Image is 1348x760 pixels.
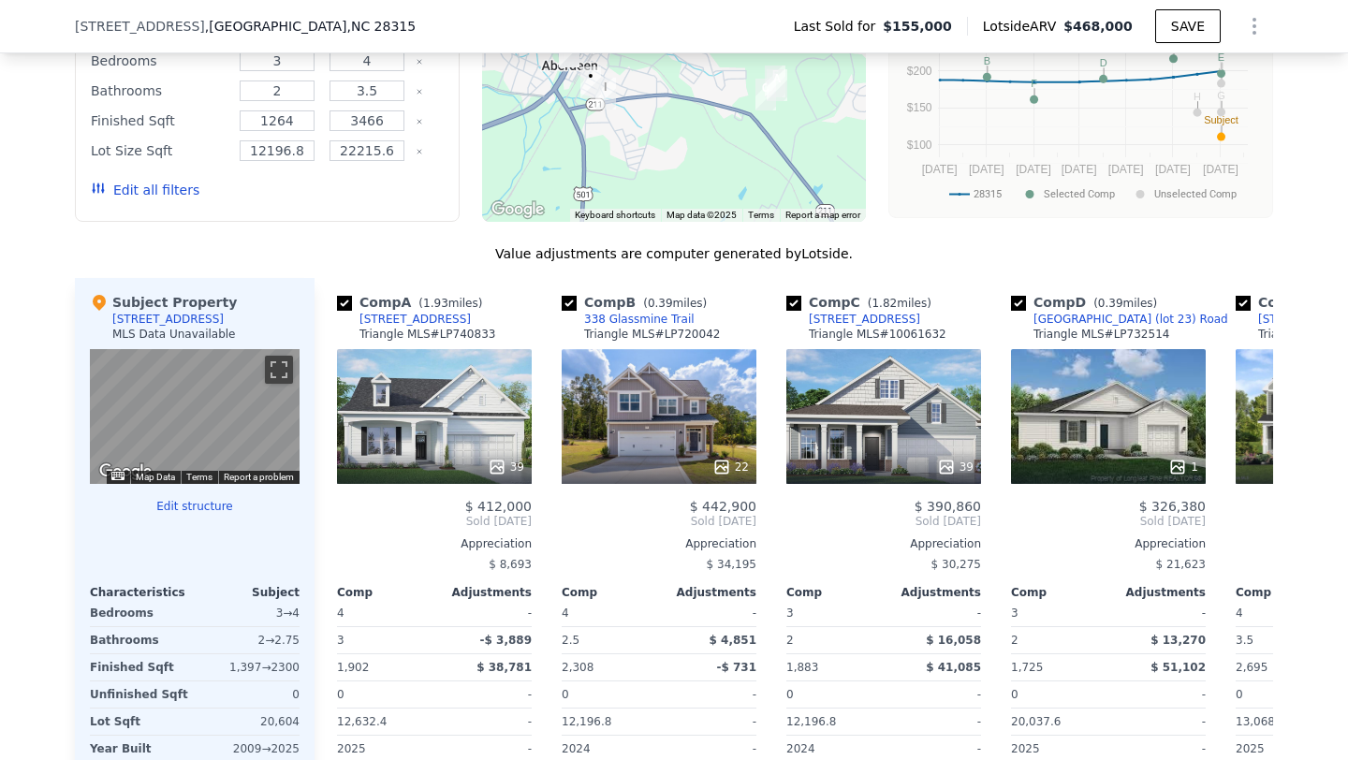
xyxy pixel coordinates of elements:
span: 1,725 [1011,661,1043,674]
div: Subject [195,585,300,600]
button: SAVE [1155,9,1221,43]
span: 0 [1011,688,1018,701]
span: $468,000 [1063,19,1133,34]
span: $ 8,693 [489,558,532,571]
div: Finished Sqft [90,654,191,680]
span: $ 13,270 [1150,634,1206,647]
div: 0 [198,681,300,708]
text: $100 [907,139,932,152]
span: 3 [786,607,794,620]
span: 12,196.8 [562,715,611,728]
div: 2 → 2.75 [198,627,300,653]
span: [STREET_ADDRESS] [75,17,205,36]
div: Bedrooms [90,600,191,626]
text: Unselected Comp [1154,188,1237,200]
span: $ 442,900 [690,499,756,514]
span: 13,068 [1236,715,1275,728]
span: 4 [562,607,569,620]
div: Street View [90,349,300,484]
div: Adjustments [1108,585,1206,600]
div: Comp [562,585,659,600]
div: - [438,681,532,708]
a: Open this area in Google Maps (opens a new window) [487,197,549,222]
button: Map Data [136,471,175,484]
span: 2,695 [1236,661,1267,674]
span: 0.39 [648,297,673,310]
div: Appreciation [337,536,532,551]
button: Show Options [1236,7,1273,45]
text: $150 [907,101,932,114]
span: 1.93 [423,297,448,310]
span: 0 [562,688,569,701]
div: - [1112,600,1206,626]
a: Report a map error [785,210,860,220]
span: $155,000 [883,17,952,36]
div: - [1112,681,1206,708]
div: 2 [786,627,880,653]
div: 2 [1011,627,1105,653]
div: 338 Glassmine Trail [584,312,695,327]
span: 4 [337,607,344,620]
span: $ 51,102 [1150,661,1206,674]
text: F [1031,78,1037,89]
span: 3 [1011,607,1018,620]
button: Clear [416,58,423,66]
span: Sold [DATE] [1011,514,1206,529]
div: Appreciation [562,536,756,551]
span: $ 390,860 [915,499,981,514]
div: - [438,709,532,735]
span: 2,308 [562,661,593,674]
text: Subject [1204,114,1238,125]
button: Toggle fullscreen view [265,356,293,384]
text: Selected Comp [1044,188,1115,200]
a: [GEOGRAPHIC_DATA] (lot 23) Road [1011,312,1228,327]
button: Clear [416,118,423,125]
div: Bathrooms [90,627,191,653]
div: 301 Keyser St [595,78,616,110]
text: [DATE] [1155,163,1191,176]
span: Map data ©2025 [667,210,737,220]
button: Keyboard shortcuts [111,472,125,480]
div: Triangle MLS # LP720042 [584,327,720,342]
span: 0 [786,688,794,701]
div: 3.5 [1236,627,1329,653]
a: Open this area in Google Maps (opens a new window) [95,460,156,484]
div: Comp [1011,585,1108,600]
div: Characteristics [90,585,195,600]
span: 12,632.4 [337,715,387,728]
div: [STREET_ADDRESS] [359,312,471,327]
span: ( miles) [1086,297,1165,310]
span: Last Sold for [794,17,884,36]
span: , [GEOGRAPHIC_DATA] [205,17,416,36]
div: Triangle MLS # LP740833 [359,327,495,342]
div: Unfinished Sqft [90,681,191,708]
div: 639 Pine Dune Lane [767,69,787,101]
div: [GEOGRAPHIC_DATA] (lot 23) Road [1033,312,1228,327]
div: 518 Ragapple Lane [765,66,785,97]
div: - [1112,709,1206,735]
a: [STREET_ADDRESS] [786,312,920,327]
div: 20,604 [198,709,300,735]
div: MLS Data Unavailable [112,327,236,342]
text: [DATE] [1062,163,1097,176]
text: E [1218,51,1224,63]
text: $200 [907,65,932,78]
span: $ 326,380 [1139,499,1206,514]
div: Comp [1236,585,1333,600]
span: 0 [337,688,344,701]
div: 39 [937,458,974,476]
div: Subject Property [90,293,237,312]
img: Google [95,460,156,484]
span: 12,196.8 [786,715,836,728]
div: - [887,600,981,626]
span: , NC 28315 [346,19,416,34]
div: Value adjustments are computer generated by Lotside . [75,244,1273,263]
div: - [663,600,756,626]
span: $ 4,851 [710,634,756,647]
span: ( miles) [860,297,939,310]
div: Adjustments [884,585,981,600]
span: 1,902 [337,661,369,674]
div: Map [90,349,300,484]
div: Appreciation [786,536,981,551]
span: Sold [DATE] [786,514,981,529]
